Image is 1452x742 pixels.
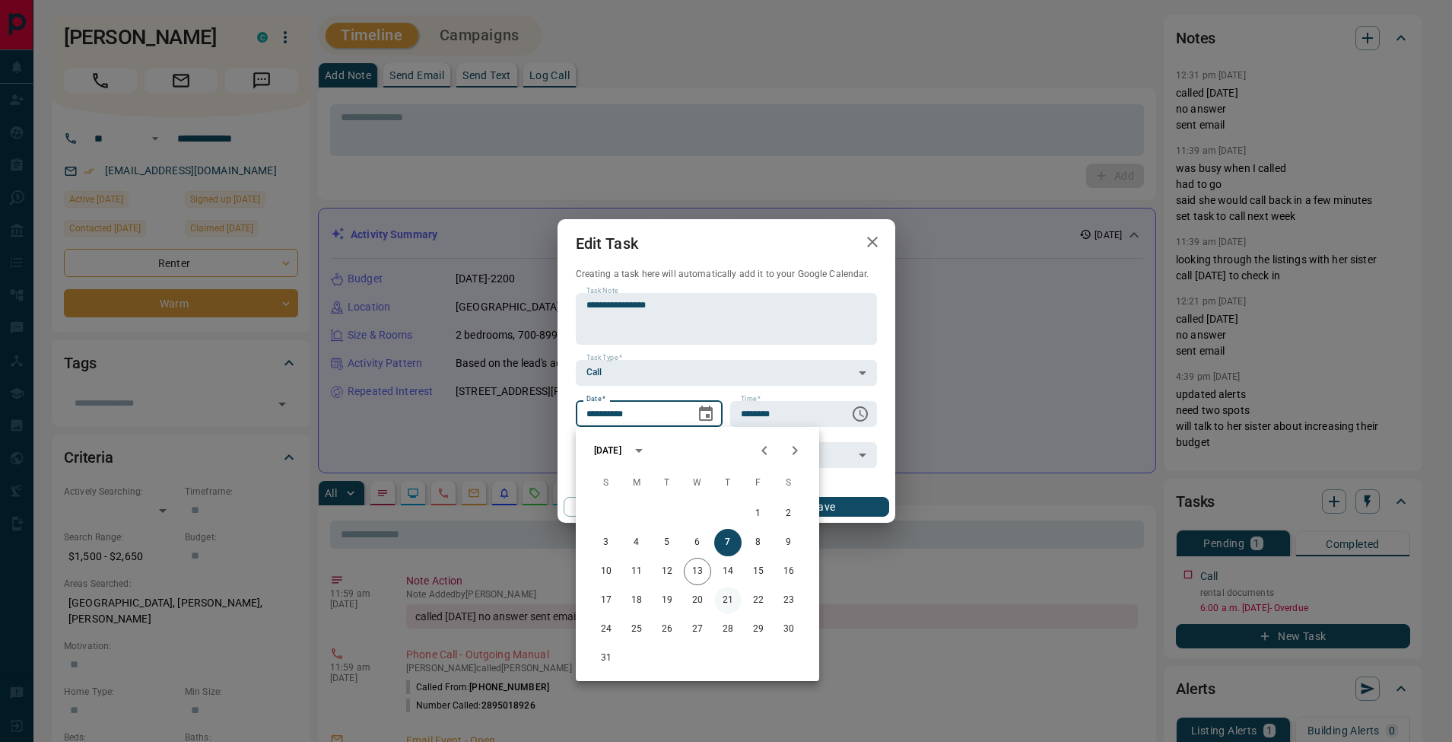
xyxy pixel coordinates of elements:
[745,558,772,585] button: 15
[775,616,802,643] button: 30
[845,399,875,429] button: Choose time, selected time is 6:00 AM
[653,616,681,643] button: 26
[745,468,772,498] span: Friday
[714,587,742,614] button: 21
[758,497,888,517] button: Save
[586,353,622,363] label: Task Type
[775,587,802,614] button: 23
[775,558,802,585] button: 16
[623,558,650,585] button: 11
[775,500,802,527] button: 2
[593,587,620,614] button: 17
[593,468,620,498] span: Sunday
[780,435,810,466] button: Next month
[745,500,772,527] button: 1
[593,558,620,585] button: 10
[623,468,650,498] span: Monday
[714,558,742,585] button: 14
[714,616,742,643] button: 28
[594,444,621,457] div: [DATE]
[745,529,772,556] button: 8
[775,529,802,556] button: 9
[558,219,656,268] h2: Edit Task
[691,399,721,429] button: Choose date, selected date is Aug 7, 2025
[653,529,681,556] button: 5
[653,468,681,498] span: Tuesday
[684,587,711,614] button: 20
[653,558,681,585] button: 12
[684,468,711,498] span: Wednesday
[623,529,650,556] button: 4
[745,616,772,643] button: 29
[684,616,711,643] button: 27
[684,529,711,556] button: 6
[623,616,650,643] button: 25
[623,587,650,614] button: 18
[626,438,652,463] button: calendar view is open, switch to year view
[593,616,620,643] button: 24
[593,645,620,672] button: 31
[775,468,802,498] span: Saturday
[564,497,694,517] button: Cancel
[714,529,742,556] button: 7
[586,394,605,404] label: Date
[576,360,877,386] div: Call
[741,394,761,404] label: Time
[745,587,772,614] button: 22
[653,587,681,614] button: 19
[714,468,742,498] span: Thursday
[576,268,877,281] p: Creating a task here will automatically add it to your Google Calendar.
[586,286,618,296] label: Task Note
[593,529,620,556] button: 3
[684,558,711,585] button: 13
[749,435,780,466] button: Previous month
